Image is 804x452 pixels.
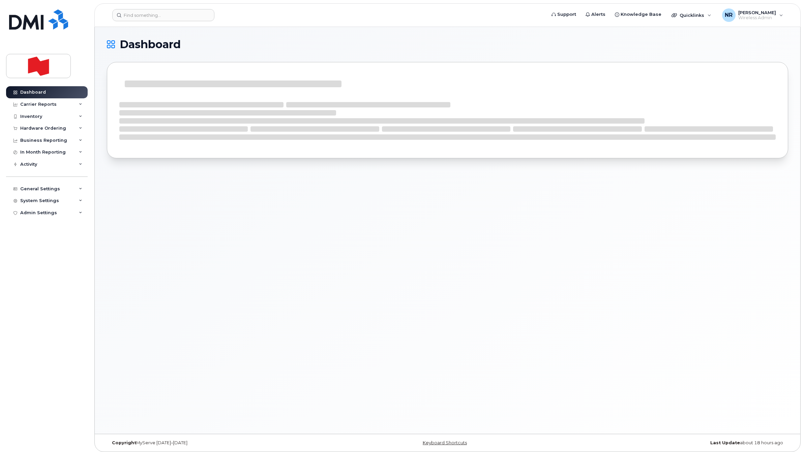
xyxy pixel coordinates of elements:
[561,440,788,446] div: about 18 hours ago
[120,39,181,50] span: Dashboard
[112,440,136,445] strong: Copyright
[710,440,740,445] strong: Last Update
[107,440,334,446] div: MyServe [DATE]–[DATE]
[423,440,467,445] a: Keyboard Shortcuts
